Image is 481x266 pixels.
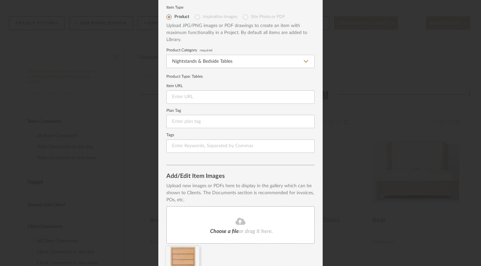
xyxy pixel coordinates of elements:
span: or drag it here. [239,229,273,234]
label: Product Category [166,49,315,52]
input: Enter Keywords, Separated by Commas [166,140,315,153]
input: Enter URL [166,90,315,104]
label: Item Type [166,6,315,9]
span: required [200,49,212,52]
div: Upload JPG/PNG images or PDF drawings to create an item with maximum functionality in a Project. ... [166,22,315,43]
mat-radio-group: Select item type [166,12,315,22]
div: Product Type [166,73,315,79]
label: Plan Tag [166,109,315,112]
div: Add/Edit Item Images [166,173,315,180]
span: : Tables [190,74,203,78]
span: Choose a file [210,229,239,234]
label: Product [174,14,189,20]
input: Type a category to search and select [166,55,315,68]
label: Tags [166,134,315,137]
input: Enter plan tag [166,115,315,128]
label: Item URL [166,84,315,88]
div: Upload new images or PDFs here to display in the gallery which can be shown to Clients. The Docum... [166,183,315,204]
